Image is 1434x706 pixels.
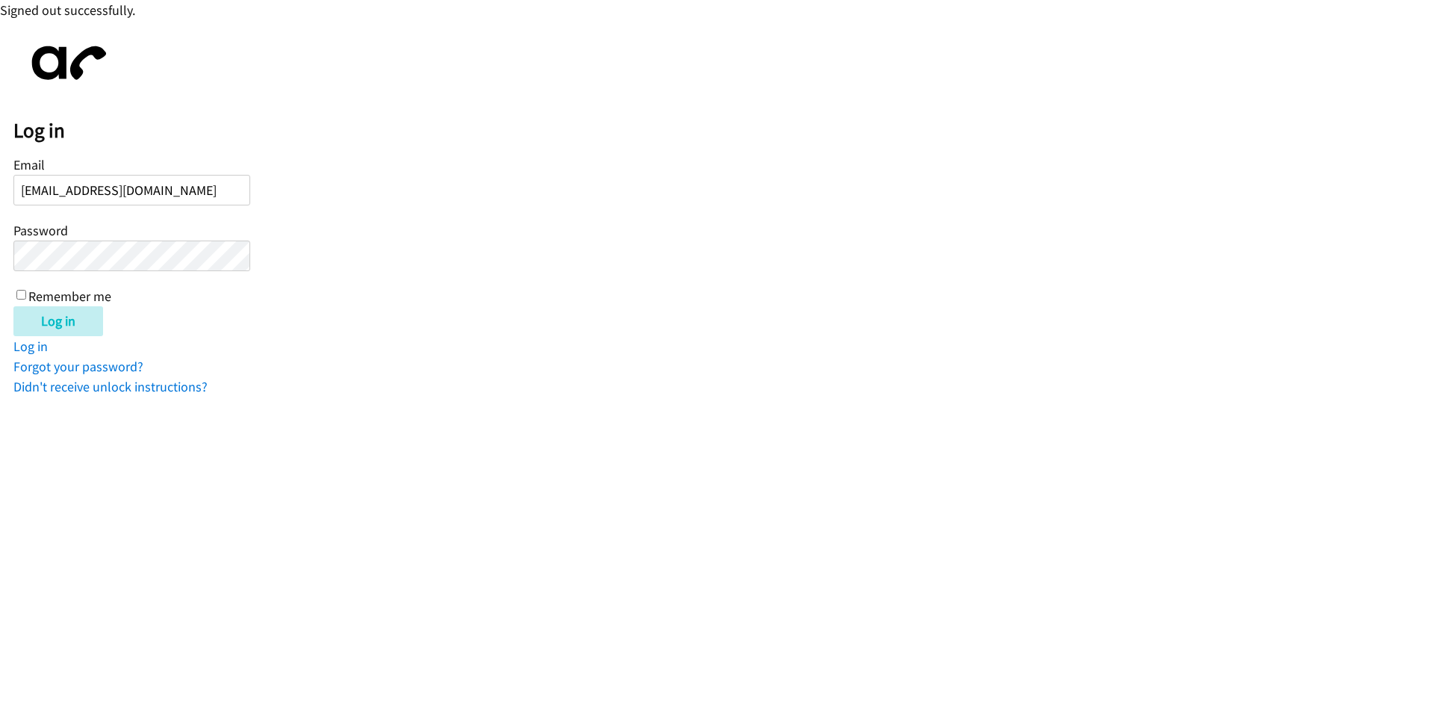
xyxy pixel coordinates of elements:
label: Password [13,222,68,239]
label: Email [13,156,45,173]
a: Log in [13,338,48,355]
input: Log in [13,306,103,336]
h2: Log in [13,118,1434,143]
a: Didn't receive unlock instructions? [13,378,208,395]
img: aphone-8a226864a2ddd6a5e75d1ebefc011f4aa8f32683c2d82f3fb0802fe031f96514.svg [13,34,118,93]
label: Remember me [28,288,111,305]
a: Forgot your password? [13,358,143,375]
